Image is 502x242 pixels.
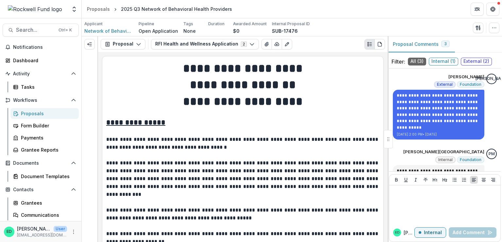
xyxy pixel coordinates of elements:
div: Proposals [21,110,74,117]
button: Plaintext view [364,39,375,49]
p: Internal Proposal ID [272,21,310,27]
div: Communications [21,212,74,218]
button: Edit as form [282,39,292,49]
button: Search... [3,24,79,37]
button: Open entity switcher [70,3,79,16]
button: Proposal [101,39,145,49]
p: $0 [233,28,240,34]
button: View Attached Files [261,39,272,49]
div: Document Templates [21,173,74,180]
span: Foundation [460,158,481,162]
p: [PERSON_NAME][GEOGRAPHIC_DATA] [403,149,484,155]
div: Grantees [21,199,74,206]
span: Internal ( 1 ) [429,58,458,65]
button: Open Activity [3,68,79,79]
button: Notifications [3,42,79,52]
span: All ( 3 ) [408,58,426,65]
button: PDF view [375,39,385,49]
a: Network of Behavioral Health Providers [84,28,133,34]
p: User [54,226,67,232]
span: 3 [444,42,447,46]
div: Estevan D. Delgado [395,231,399,234]
p: [PERSON_NAME] D [404,229,414,236]
p: [EMAIL_ADDRESS][DOMAIN_NAME] [17,232,67,238]
p: Applicant [84,21,103,27]
span: Notifications [13,45,76,50]
nav: breadcrumb [84,4,235,14]
button: Proposal Comments [388,36,455,52]
div: Estevan D. Delgado [7,230,12,234]
a: Proposals [10,108,79,119]
button: Align Left [470,176,478,184]
div: 2025 Q3 Network of Behavioral Health Providers [121,6,232,12]
button: Get Help [486,3,499,16]
span: Activity [13,71,68,77]
p: Open Application [139,28,178,34]
button: Strike [422,176,429,184]
button: Internal [414,227,446,238]
button: Open Contacts [3,184,79,195]
a: Proposals [84,4,112,14]
a: Payments [10,132,79,143]
button: Italicize [412,176,420,184]
button: Align Right [489,176,497,184]
button: Open Workflows [3,95,79,105]
button: RFI Health and Wellness Application2 [151,39,259,49]
button: Bullet List [451,176,459,184]
p: Filter: [392,58,405,65]
button: Add Comment [449,227,496,238]
span: Internal [438,158,453,162]
div: Form Builder [21,122,74,129]
a: Communications [10,210,79,220]
span: Documents [13,160,68,166]
a: Tasks [10,82,79,92]
button: Heading 1 [431,176,439,184]
button: Expand left [84,39,95,49]
p: Tags [183,21,193,27]
span: Foundation [460,82,481,87]
span: External ( 2 ) [461,58,492,65]
div: Tasks [21,84,74,90]
p: Internal [424,230,442,235]
span: Contacts [13,187,68,193]
span: Workflows [13,98,68,103]
a: Form Builder [10,120,79,131]
button: More [70,228,77,236]
button: Underline [402,176,410,184]
div: Payments [21,134,74,141]
p: Pipeline [139,21,154,27]
div: Proposals [87,6,110,12]
button: Bold [393,176,400,184]
a: Grantees [10,197,79,208]
button: Heading 2 [441,176,449,184]
p: SUB-17476 [272,28,298,34]
div: Dashboard [13,57,74,64]
span: Search... [16,27,55,33]
a: Document Templates [10,171,79,182]
p: [DATE] 2:00 PM • [DATE] [397,132,480,137]
p: [PERSON_NAME] [17,225,51,232]
button: Open Documents [3,158,79,168]
p: None [183,28,196,34]
button: Align Center [480,176,488,184]
button: Ordered List [460,176,468,184]
span: External [437,82,453,87]
a: Dashboard [3,55,79,66]
div: Patrick Moreno-Covington [489,152,495,156]
a: Grantee Reports [10,144,79,155]
div: Grantee Reports [21,146,74,153]
p: Awarded Amount [233,21,267,27]
div: Ctrl + K [57,27,73,34]
p: Duration [208,21,225,27]
button: Partners [471,3,484,16]
p: [PERSON_NAME] [448,74,484,80]
img: Rockwell Fund logo [8,5,62,13]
